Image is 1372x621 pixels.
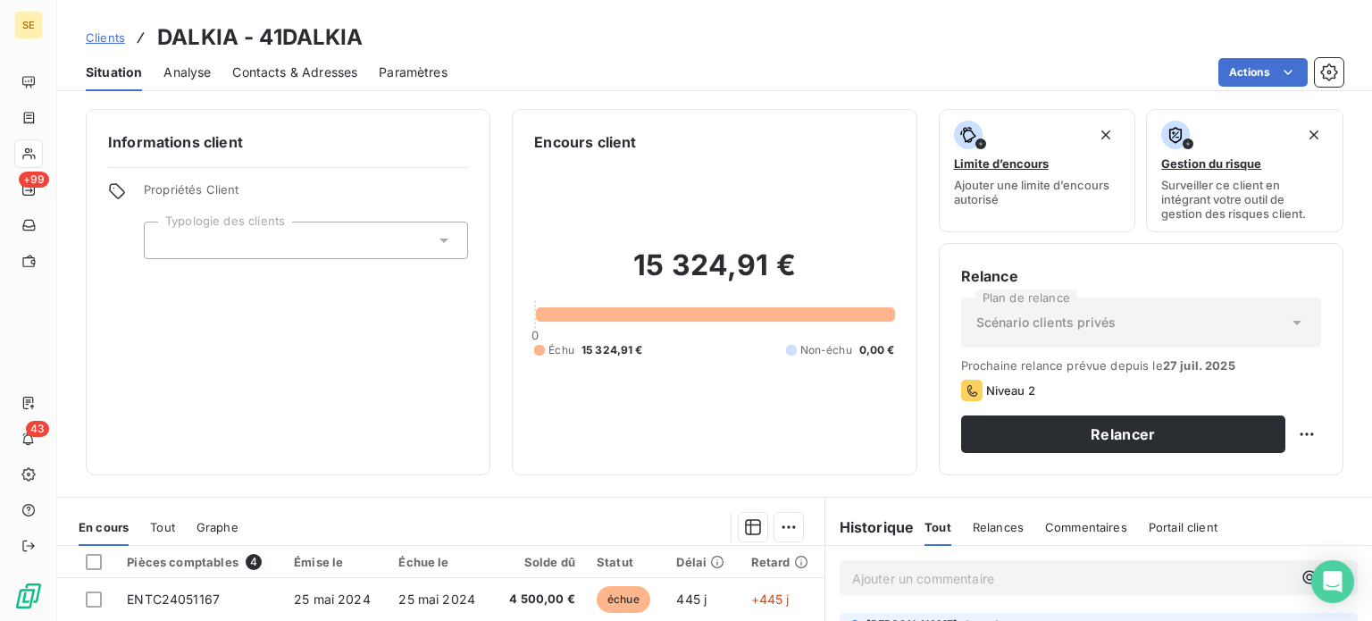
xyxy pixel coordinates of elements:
span: 25 mai 2024 [294,592,371,607]
span: 15 324,91 € [581,342,643,358]
span: 4 [246,554,262,570]
h6: Informations client [108,131,468,153]
button: Limite d’encoursAjouter une limite d’encours autorisé [939,109,1136,232]
span: Relances [973,520,1024,534]
span: Limite d’encours [954,156,1049,171]
span: 27 juil. 2025 [1163,358,1235,373]
div: Statut [597,555,656,569]
span: Non-échu [800,342,852,358]
span: Analyse [163,63,211,81]
span: En cours [79,520,129,534]
span: Graphe [197,520,238,534]
span: Échu [548,342,574,358]
button: Relancer [961,415,1285,453]
span: 4 500,00 € [504,591,575,608]
span: 25 mai 2024 [398,592,475,607]
div: Open Intercom Messenger [1311,560,1354,603]
h6: Encours client [534,131,636,153]
span: Commentaires [1045,520,1127,534]
img: Logo LeanPay [14,582,43,610]
span: Scénario clients privés [976,314,1116,331]
div: Échue le [398,555,481,569]
span: +445 j [751,592,790,607]
span: échue [597,586,650,613]
span: 0 [531,328,539,342]
a: Clients [86,29,125,46]
a: +99 [14,175,42,204]
span: Contacts & Adresses [232,63,357,81]
div: Pièces comptables [127,554,272,570]
span: Paramètres [379,63,448,81]
h2: 15 324,91 € [534,248,894,301]
span: +99 [19,172,49,188]
button: Gestion du risqueSurveiller ce client en intégrant votre outil de gestion des risques client. [1146,109,1343,232]
span: Clients [86,30,125,45]
span: Tout [150,520,175,534]
span: Propriétés Client [144,182,468,207]
div: Solde dû [504,555,575,569]
span: Surveiller ce client en intégrant votre outil de gestion des risques client. [1161,178,1328,221]
span: Gestion du risque [1161,156,1261,171]
span: ENTC24051167 [127,592,220,607]
div: SE [14,11,43,39]
span: Situation [86,63,142,81]
span: 0,00 € [859,342,895,358]
span: Ajouter une limite d’encours autorisé [954,178,1121,206]
h3: DALKIA - 41DALKIA [157,21,364,54]
h6: Historique [825,516,915,538]
span: 43 [26,421,49,437]
button: Actions [1218,58,1308,87]
div: Émise le [294,555,377,569]
input: Ajouter une valeur [159,232,173,248]
div: Retard [751,555,814,569]
div: Délai [676,555,729,569]
span: 445 j [676,592,707,607]
h6: Relance [961,265,1321,287]
span: Niveau 2 [986,383,1035,398]
span: Tout [924,520,951,534]
span: Portail client [1149,520,1217,534]
span: Prochaine relance prévue depuis le [961,358,1321,373]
